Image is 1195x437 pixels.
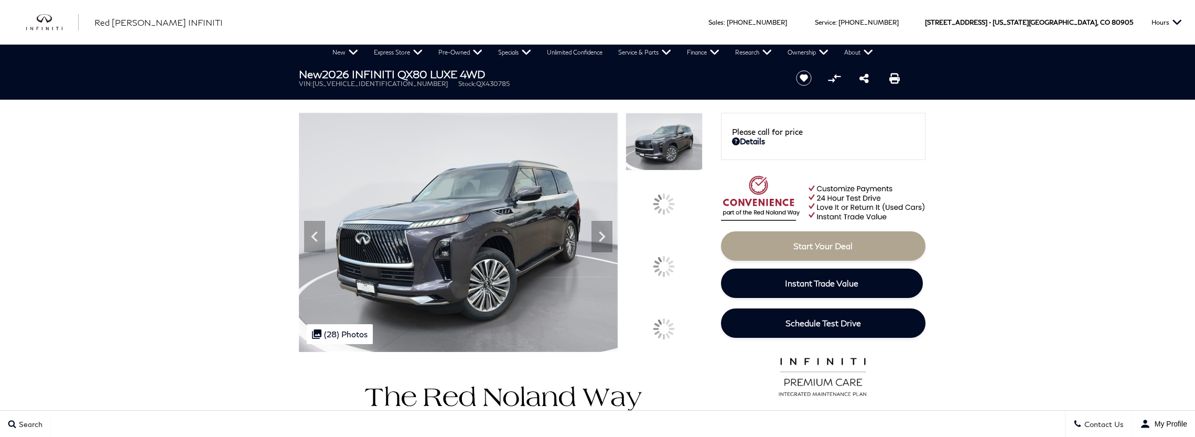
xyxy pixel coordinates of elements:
[476,80,510,88] span: QX430785
[785,278,858,288] span: Instant Trade Value
[727,18,787,26] a: [PHONE_NUMBER]
[325,45,881,60] nav: Main Navigation
[925,18,1133,26] a: [STREET_ADDRESS] • [US_STATE][GEOGRAPHIC_DATA], CO 80905
[793,241,853,251] span: Start Your Deal
[26,14,79,31] a: infiniti
[458,80,476,88] span: Stock:
[313,80,448,88] span: [US_VEHICLE_IDENTIFICATION_NUMBER]
[1082,420,1124,429] span: Contact Us
[721,231,925,261] a: Start Your Deal
[299,68,322,80] strong: New
[307,324,373,344] div: (28) Photos
[26,14,79,31] img: INFINITI
[732,136,914,146] a: Details
[785,318,861,328] span: Schedule Test Drive
[836,45,881,60] a: About
[299,68,779,80] h1: 2026 INFINITI QX80 LUXE 4WD
[539,45,610,60] a: Unlimited Confidence
[838,18,899,26] a: [PHONE_NUMBER]
[94,16,223,29] a: Red [PERSON_NAME] INFINITI
[490,45,539,60] a: Specials
[815,18,835,26] span: Service
[366,45,430,60] a: Express Store
[732,127,803,136] span: Please call for price
[721,269,923,298] a: Instant Trade Value
[727,45,780,60] a: Research
[299,80,313,88] span: VIN:
[1150,420,1187,428] span: My Profile
[299,113,618,352] img: New 2026 ANTHRACITE GRAY INFINITI LUXE 4WD image 1
[708,18,724,26] span: Sales
[724,18,725,26] span: :
[835,18,837,26] span: :
[721,308,925,338] a: Schedule Test Drive
[889,72,900,84] a: Print this New 2026 INFINITI QX80 LUXE 4WD
[626,113,702,170] img: New 2026 ANTHRACITE GRAY INFINITI LUXE 4WD image 1
[1132,411,1195,437] button: user-profile-menu
[792,70,815,87] button: Save vehicle
[780,45,836,60] a: Ownership
[679,45,727,60] a: Finance
[94,17,223,27] span: Red [PERSON_NAME] INFINITI
[325,45,366,60] a: New
[430,45,490,60] a: Pre-Owned
[610,45,679,60] a: Service & Parts
[826,70,842,86] button: Compare vehicle
[16,420,42,429] span: Search
[772,355,874,397] img: infinitipremiumcare.png
[859,72,869,84] a: Share this New 2026 INFINITI QX80 LUXE 4WD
